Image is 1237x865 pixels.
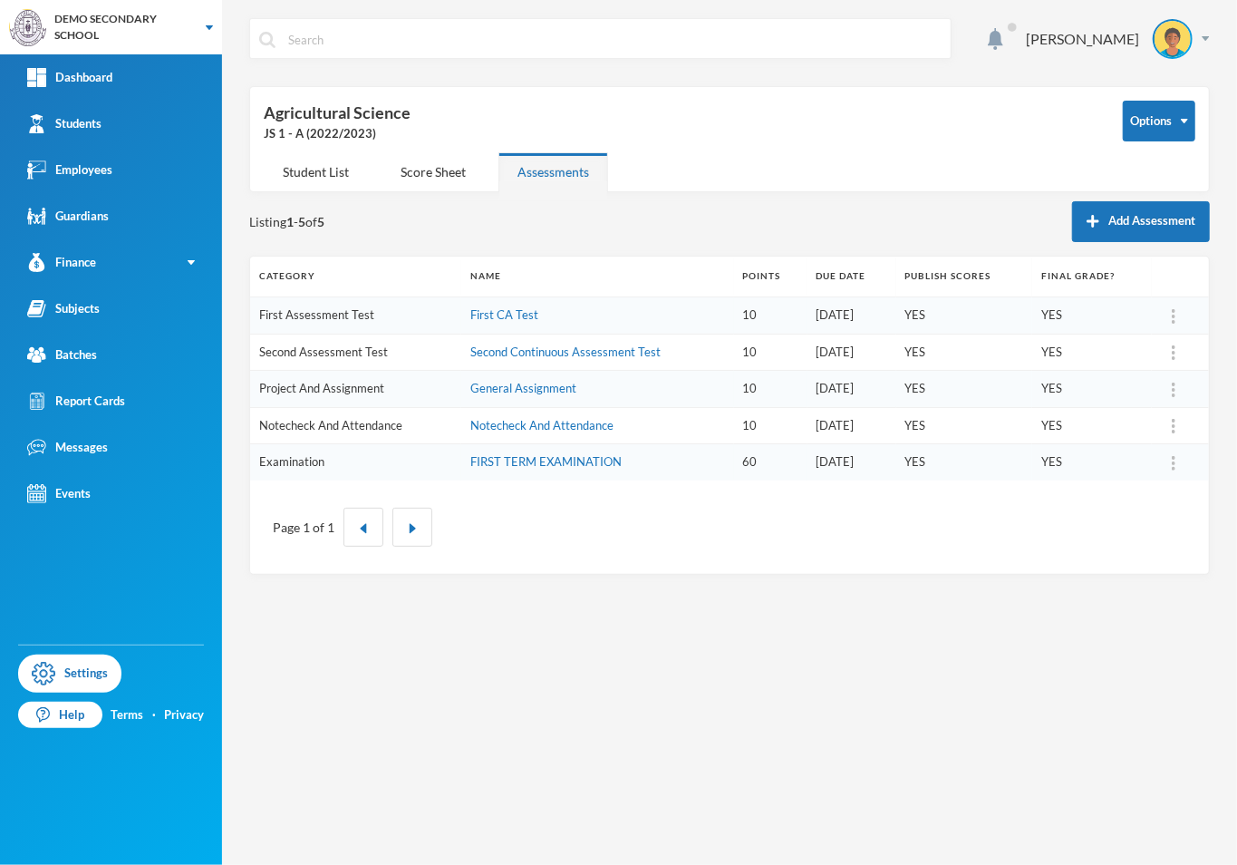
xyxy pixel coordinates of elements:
td: 60 [734,444,807,481]
div: Score Sheet [382,152,485,191]
td: [DATE] [807,444,896,481]
td: 10 [734,371,807,408]
td: YES [896,371,1032,408]
td: Second Assessment Test [250,334,461,371]
td: YES [1032,444,1152,481]
div: Dashboard [27,68,112,87]
td: YES [1032,371,1152,408]
div: Assessments [498,152,608,191]
b: 5 [317,214,324,229]
div: Students [27,114,101,133]
div: · [152,706,156,724]
td: YES [1032,297,1152,335]
img: more_vert [1172,383,1175,397]
div: Finance [27,253,96,272]
div: Subjects [27,299,100,318]
a: General Assignment [470,381,576,395]
td: YES [896,334,1032,371]
div: Page 1 of 1 [273,518,334,537]
div: Agricultural Science [264,101,1096,143]
a: First CA Test [470,307,538,322]
div: Guardians [27,207,109,226]
img: logo [10,10,46,46]
a: Terms [111,706,143,724]
a: Notecheck And Attendance [470,418,614,432]
button: Add Assessment [1072,201,1210,242]
img: search [259,32,275,48]
div: JS 1 - A (2022/2023) [264,125,1096,143]
b: 1 [286,214,294,229]
td: 10 [734,297,807,335]
td: [DATE] [807,407,896,444]
td: [DATE] [807,334,896,371]
div: [PERSON_NAME] [1026,28,1139,50]
img: more_vert [1172,309,1175,324]
th: Name [461,257,734,297]
img: more_vert [1172,345,1175,360]
td: YES [896,444,1032,481]
td: [DATE] [807,371,896,408]
td: Notecheck And Attendance [250,407,461,444]
td: YES [1032,407,1152,444]
th: Points [734,257,807,297]
td: First Assessment Test [250,297,461,335]
td: Examination [250,444,461,481]
th: Category [250,257,461,297]
img: more_vert [1172,419,1175,433]
div: Events [27,484,91,503]
th: Due Date [807,257,896,297]
img: more_vert [1172,456,1175,471]
td: YES [896,407,1032,444]
div: DEMO SECONDARY SCHOOL [54,11,188,44]
div: Batches [27,345,97,364]
td: YES [1032,334,1152,371]
div: Messages [27,438,108,457]
td: [DATE] [807,297,896,335]
a: Privacy [164,706,204,724]
th: Final Grade? [1032,257,1152,297]
a: FIRST TERM EXAMINATION [470,454,622,469]
span: Listing - of [249,212,324,231]
td: 10 [734,334,807,371]
img: STUDENT [1155,21,1191,57]
div: Employees [27,160,112,180]
td: YES [896,297,1032,335]
th: Publish Scores [896,257,1032,297]
td: Project And Assignment [250,371,461,408]
a: Second Continuous Assessment Test [470,345,661,359]
a: Help [18,702,102,729]
input: Search [286,19,942,60]
b: 5 [298,214,305,229]
button: Options [1123,101,1195,141]
div: Report Cards [27,392,125,411]
td: 10 [734,407,807,444]
a: Settings [18,655,121,693]
div: Student List [264,152,368,191]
